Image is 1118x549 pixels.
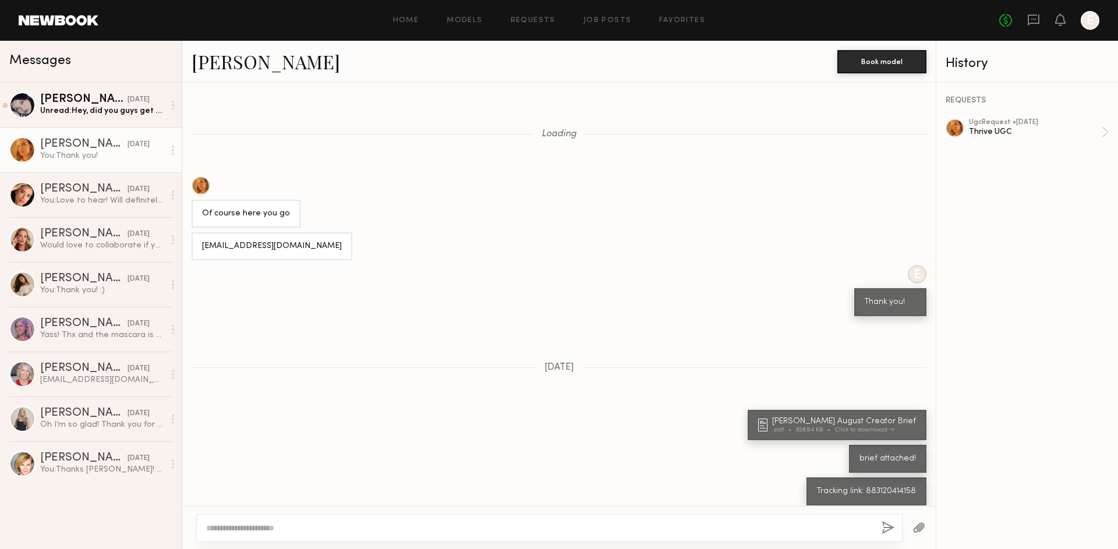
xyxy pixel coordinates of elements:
div: [PERSON_NAME] [40,139,128,150]
div: Of course here you go [202,207,290,221]
div: [PERSON_NAME] [40,273,128,285]
a: Home [393,17,419,24]
div: [DATE] [128,453,150,464]
a: Book model [837,56,926,66]
div: Yass! Thx and the mascara is outstanding, of course! [40,330,164,341]
div: REQUESTS [946,97,1109,105]
div: [DATE] [128,229,150,240]
a: [PERSON_NAME] August Creator Brief.pdf828.94 KBClick to download [758,417,919,433]
button: Book model [837,50,926,73]
a: Models [447,17,482,24]
span: Messages [9,54,71,68]
div: [EMAIL_ADDRESS][DOMAIN_NAME] [202,240,342,253]
div: Tracking link: 883120414158 [817,485,916,498]
div: Unread: Hey, did you guys get a chance to see the content? [40,105,164,116]
div: ugc Request • [DATE] [969,119,1102,126]
a: E [1081,11,1099,30]
div: History [946,57,1109,70]
div: [EMAIL_ADDRESS][DOMAIN_NAME] [40,374,164,385]
a: ugcRequest •[DATE]Thrive UGC [969,119,1109,146]
a: Job Posts [583,17,632,24]
div: [PERSON_NAME] [40,318,128,330]
div: brief attached! [859,452,916,466]
div: You: Thank you! [40,150,164,161]
div: [DATE] [128,94,150,105]
div: [DATE] [128,318,150,330]
div: Thank you! [865,296,916,309]
div: [PERSON_NAME] August Creator Brief [772,417,919,426]
div: [PERSON_NAME] [40,94,128,105]
div: 828.94 KB [796,427,835,433]
div: You: Thanks [PERSON_NAME]! And agree your eyes look amazing with Thrive!! [40,464,164,475]
div: .pdf [772,427,796,433]
div: Thrive UGC [969,126,1102,137]
div: [DATE] [128,363,150,374]
div: You: Thank you! :) [40,285,164,296]
div: Would love to collaborate if you’re still looking [40,240,164,251]
a: [PERSON_NAME] [192,49,340,74]
a: Favorites [659,17,705,24]
div: [PERSON_NAME] [40,452,128,464]
div: [PERSON_NAME] [40,183,128,195]
div: [PERSON_NAME] [40,408,128,419]
div: [PERSON_NAME] [40,363,128,374]
div: You: Love to hear! Will definitely be in touch :) [40,195,164,206]
div: [PERSON_NAME] [40,228,128,240]
span: [DATE] [544,363,574,373]
div: Click to download [835,427,894,433]
div: [DATE] [128,139,150,150]
span: Loading [542,129,576,139]
div: [DATE] [128,274,150,285]
div: Oh I’m so glad! Thank you for the opportunity. I look forward to the next one. [40,419,164,430]
a: Requests [511,17,556,24]
div: [DATE] [128,184,150,195]
div: [DATE] [128,408,150,419]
